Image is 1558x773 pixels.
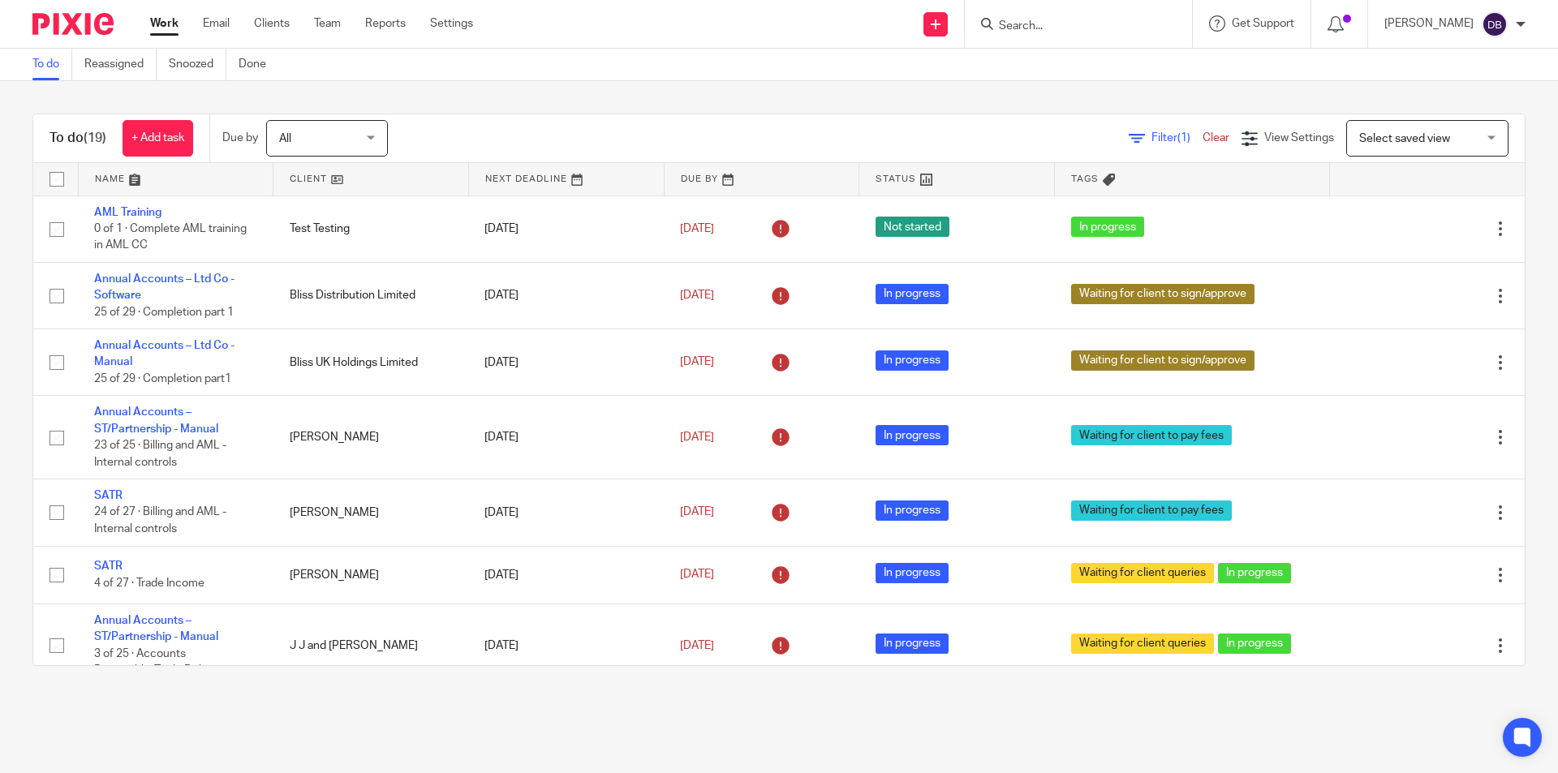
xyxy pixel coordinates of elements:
[1218,563,1291,583] span: In progress
[273,195,469,262] td: Test Testing
[203,15,230,32] a: Email
[1071,563,1214,583] span: Waiting for client queries
[94,307,234,318] span: 25 of 29 · Completion part 1
[273,546,469,603] td: [PERSON_NAME]
[1071,633,1214,654] span: Waiting for client queries
[279,133,291,144] span: All
[680,223,714,234] span: [DATE]
[876,500,949,521] span: In progress
[468,479,664,546] td: [DATE]
[123,120,193,157] a: + Add task
[680,357,714,368] span: [DATE]
[468,396,664,479] td: [DATE]
[32,49,72,80] a: To do
[876,425,949,445] span: In progress
[94,273,235,301] a: Annual Accounts – Ltd Co - Software
[239,49,278,80] a: Done
[1071,174,1099,183] span: Tags
[273,479,469,546] td: [PERSON_NAME]
[49,130,106,147] h1: To do
[876,217,949,237] span: Not started
[273,604,469,688] td: J J and [PERSON_NAME]
[1232,18,1294,29] span: Get Support
[680,507,714,518] span: [DATE]
[94,223,247,251] span: 0 of 1 · Complete AML training in AML CC
[1264,132,1334,144] span: View Settings
[1071,284,1255,304] span: Waiting for client to sign/approve
[468,604,664,688] td: [DATE]
[1203,132,1229,144] a: Clear
[468,546,664,603] td: [DATE]
[365,15,406,32] a: Reports
[876,284,949,304] span: In progress
[94,440,226,468] span: 23 of 25 · Billing and AML - Internal controls
[273,396,469,479] td: [PERSON_NAME]
[1177,132,1190,144] span: (1)
[1384,15,1474,32] p: [PERSON_NAME]
[468,262,664,329] td: [DATE]
[876,563,949,583] span: In progress
[94,615,218,642] a: Annual Accounts – ST/Partnership - Manual
[94,406,218,434] a: Annual Accounts – ST/Partnership - Manual
[150,15,179,32] a: Work
[1359,133,1450,144] span: Select saved view
[94,560,123,572] a: SATR
[94,578,204,589] span: 4 of 27 · Trade Income
[314,15,341,32] a: Team
[84,49,157,80] a: Reassigned
[94,207,161,218] a: AML Training
[1071,500,1232,521] span: Waiting for client to pay fees
[1482,11,1508,37] img: svg%3E
[680,640,714,651] span: [DATE]
[430,15,473,32] a: Settings
[997,19,1143,34] input: Search
[222,130,258,146] p: Due by
[1151,132,1203,144] span: Filter
[169,49,226,80] a: Snoozed
[273,329,469,396] td: Bliss UK Holdings Limited
[254,15,290,32] a: Clients
[876,350,949,371] span: In progress
[876,633,949,654] span: In progress
[94,648,226,676] span: 3 of 25 · Accounts Receivable/Trade Debtors
[468,195,664,262] td: [DATE]
[468,329,664,396] td: [DATE]
[84,131,106,144] span: (19)
[32,13,114,35] img: Pixie
[1071,217,1144,237] span: In progress
[680,432,714,443] span: [DATE]
[1218,633,1291,654] span: In progress
[1071,350,1255,371] span: Waiting for client to sign/approve
[680,290,714,301] span: [DATE]
[273,262,469,329] td: Bliss Distribution Limited
[94,507,226,535] span: 24 of 27 · Billing and AML - Internal controls
[1071,425,1232,445] span: Waiting for client to pay fees
[94,490,123,501] a: SATR
[94,373,231,384] span: 25 of 29 · Completion part1
[680,569,714,581] span: [DATE]
[94,340,235,367] a: Annual Accounts – Ltd Co - Manual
